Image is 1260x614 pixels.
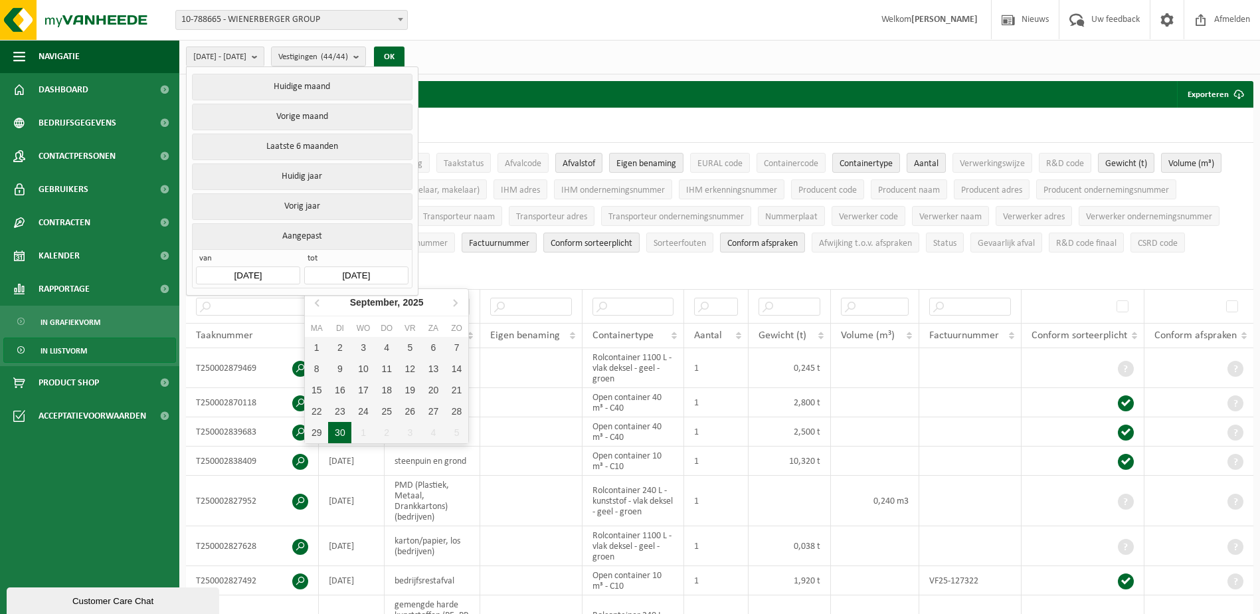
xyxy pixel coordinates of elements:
span: Volume (m³) [841,330,895,341]
span: R&D code [1046,159,1084,169]
span: Rapportage [39,272,90,306]
span: Taakstatus [444,159,484,169]
td: 1 [684,526,749,566]
div: 4 [375,337,399,358]
button: R&D code finaalR&amp;D code finaal: Activate to sort [1049,233,1124,253]
iframe: chat widget [7,585,222,614]
div: 3 [351,337,375,358]
span: van [196,253,300,266]
button: NummerplaatNummerplaat: Activate to sort [758,206,825,226]
span: Gevaarlijk afval [978,239,1035,249]
button: SorteerfoutenSorteerfouten: Activate to sort [646,233,713,253]
span: Bedrijfsgegevens [39,106,116,140]
a: In grafiekvorm [3,309,176,334]
span: Containertype [592,330,654,341]
button: R&D codeR&amp;D code: Activate to sort [1039,153,1091,173]
td: Rolcontainer 1100 L - vlak deksel - geel - groen [583,526,685,566]
div: 13 [422,358,445,379]
button: Volume (m³)Volume (m³): Activate to sort [1161,153,1221,173]
span: Producent adres [961,185,1022,195]
div: 20 [422,379,445,401]
td: T250002838409 [186,447,319,476]
span: Contactpersonen [39,140,116,173]
div: 7 [445,337,468,358]
button: Verwerker ondernemingsnummerVerwerker ondernemingsnummer: Activate to sort [1079,206,1219,226]
span: Eigen benaming [490,330,560,341]
td: VF25-127322 [919,566,1022,595]
td: [DATE] [319,526,385,566]
span: Volume (m³) [1168,159,1214,169]
td: 1 [684,417,749,447]
span: Aantal [694,330,722,341]
button: Gewicht (t)Gewicht (t): Activate to sort [1098,153,1154,173]
td: [DATE] [319,566,385,595]
span: Verwerkingswijze [960,159,1025,169]
td: T250002879469 [186,348,319,388]
button: VerwerkingswijzeVerwerkingswijze: Activate to sort [952,153,1032,173]
span: 10-788665 - WIENERBERGER GROUP [175,10,408,30]
div: 26 [399,401,422,422]
span: Containertype [840,159,893,169]
span: Conform afspraken [727,239,798,249]
span: Producent naam [878,185,940,195]
div: 4 [422,422,445,443]
button: IHM erkenningsnummerIHM erkenningsnummer: Activate to sort [679,179,784,199]
span: Factuurnummer [929,330,999,341]
td: T250002827628 [186,526,319,566]
button: Laatste 6 maanden [192,134,412,160]
td: 1 [684,348,749,388]
button: Verwerker naamVerwerker naam: Activate to sort [912,206,989,226]
div: za [422,322,445,335]
td: T250002839683 [186,417,319,447]
button: Huidig jaar [192,163,412,190]
span: IHM ondernemingsnummer [561,185,665,195]
button: Conform afspraken : Activate to sort [720,233,805,253]
td: karton/papier, los (bedrijven) [385,526,481,566]
button: StatusStatus: Activate to sort [926,233,964,253]
span: Taaknummer [196,330,253,341]
div: 24 [351,401,375,422]
span: Verwerker ondernemingsnummer [1086,212,1212,222]
td: Open container 10 m³ - C10 [583,447,685,476]
td: 2,800 t [749,388,831,417]
div: 14 [445,358,468,379]
button: Producent ondernemingsnummerProducent ondernemingsnummer: Activate to sort [1036,179,1176,199]
div: September, [345,292,429,313]
div: 6 [422,337,445,358]
button: CSRD codeCSRD code: Activate to sort [1130,233,1185,253]
div: 25 [375,401,399,422]
td: 1 [684,447,749,476]
div: 5 [445,422,468,443]
span: Nummerplaat [765,212,818,222]
button: Aangepast [192,223,412,249]
span: Factuurnummer [469,239,529,249]
div: vr [399,322,422,335]
span: Gewicht (t) [759,330,806,341]
div: di [328,322,351,335]
button: Conform sorteerplicht : Activate to sort [543,233,640,253]
button: Huidige maand [192,74,412,100]
button: OK [374,47,405,68]
button: IHM ondernemingsnummerIHM ondernemingsnummer: Activate to sort [554,179,672,199]
button: TaakstatusTaakstatus: Activate to sort [436,153,491,173]
button: Vorige maand [192,104,412,130]
td: 0,240 m3 [831,476,919,526]
td: bedrijfsrestafval [385,566,481,595]
a: In lijstvorm [3,338,176,363]
span: In lijstvorm [41,338,87,363]
button: Producent codeProducent code: Activate to sort [791,179,864,199]
div: 2 [328,337,351,358]
div: 9 [328,358,351,379]
div: 22 [305,401,328,422]
button: AfvalcodeAfvalcode: Activate to sort [497,153,549,173]
span: Producent ondernemingsnummer [1043,185,1169,195]
span: Gebruikers [39,173,88,206]
td: 0,245 t [749,348,831,388]
div: 17 [351,379,375,401]
button: Transporteur naamTransporteur naam: Activate to sort [416,206,502,226]
div: 18 [375,379,399,401]
td: [DATE] [319,476,385,526]
td: Open container 40 m³ - C40 [583,417,685,447]
span: Conform sorteerplicht [1032,330,1127,341]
